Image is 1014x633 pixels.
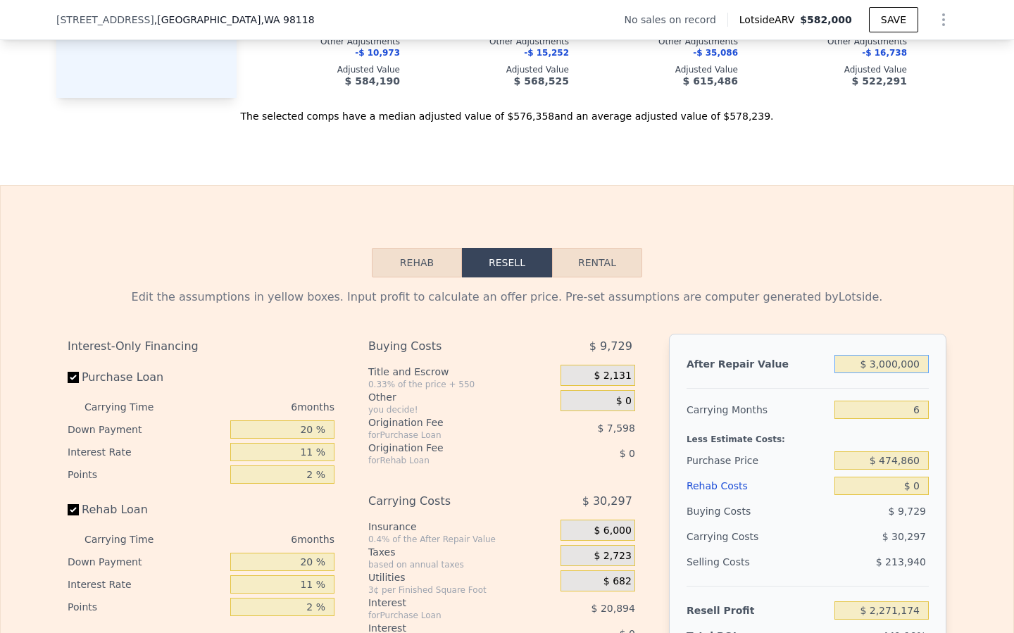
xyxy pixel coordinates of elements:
span: Lotside ARV [739,13,800,27]
div: Resell Profit [687,598,829,623]
span: $ 6,000 [594,525,631,537]
span: $ 2,131 [594,370,631,382]
div: Other Adjustments [760,36,907,47]
span: $ 9,729 [889,506,926,517]
span: $ 568,525 [514,75,569,87]
span: $ 213,940 [876,556,926,568]
span: [STREET_ADDRESS] [56,13,154,27]
div: Carrying Time [84,528,176,551]
div: for Rehab Loan [368,455,525,466]
button: Rental [552,248,642,277]
div: you decide! [368,404,555,415]
div: Down Payment [68,551,225,573]
div: Interest Rate [68,441,225,463]
span: $ 7,598 [597,422,634,434]
div: Rehab Costs [687,473,829,499]
div: Origination Fee [368,415,525,430]
button: SAVE [869,7,918,32]
div: based on annual taxes [368,559,555,570]
div: Selling Costs [687,549,829,575]
div: The selected comps have a median adjusted value of $576,358 and an average adjusted value of $578... [56,98,958,123]
span: $ 0 [616,395,632,408]
div: Other Adjustments [423,36,569,47]
div: Edit the assumptions in yellow boxes. Input profit to calculate an offer price. Pre-set assumptio... [68,289,946,306]
div: 6 months [182,528,334,551]
span: , WA 98118 [261,14,314,25]
div: Other Adjustments [254,36,400,47]
span: $ 9,729 [589,334,632,359]
span: -$ 16,738 [862,48,907,58]
label: Purchase Loan [68,365,225,390]
div: Purchase Price [687,448,829,473]
input: Purchase Loan [68,372,79,383]
span: $582,000 [800,14,852,25]
div: Adjusted Value [254,64,400,75]
div: Carrying Months [687,397,829,422]
div: Taxes [368,545,555,559]
div: 6 months [182,396,334,418]
div: After Repair Value [687,351,829,377]
div: Buying Costs [368,334,525,359]
span: $ 2,723 [594,550,631,563]
div: Insurance [368,520,555,534]
label: Rehab Loan [68,497,225,522]
div: Adjusted Value [591,64,738,75]
div: Adjusted Value [760,64,907,75]
span: -$ 35,086 [693,48,738,58]
div: Adjusted Value [423,64,569,75]
div: Origination Fee [368,441,525,455]
span: -$ 15,252 [524,48,569,58]
div: Interest Rate [68,573,225,596]
div: Carrying Costs [687,524,775,549]
div: Other [368,390,555,404]
span: $ 0 [620,448,635,459]
div: Other Adjustments [591,36,738,47]
div: for Purchase Loan [368,610,525,621]
div: Carrying Costs [368,489,525,514]
div: Down Payment [68,418,225,441]
span: $ 682 [603,575,632,588]
button: Show Options [930,6,958,34]
span: -$ 10,973 [355,48,400,58]
div: 3¢ per Finished Square Foot [368,584,555,596]
div: No sales on record [625,13,727,27]
div: Utilities [368,570,555,584]
div: Carrying Time [84,396,176,418]
div: Buying Costs [687,499,829,524]
span: $ 30,297 [882,531,926,542]
span: $ 30,297 [582,489,632,514]
span: $ 522,291 [852,75,907,87]
span: $ 584,190 [345,75,400,87]
div: Title and Escrow [368,365,555,379]
div: 0.33% of the price + 550 [368,379,555,390]
button: Rehab [372,248,462,277]
div: Less Estimate Costs: [687,422,929,448]
span: $ 615,486 [683,75,738,87]
button: Resell [462,248,552,277]
span: , [GEOGRAPHIC_DATA] [154,13,315,27]
div: Points [68,596,225,618]
span: $ 20,894 [591,603,635,614]
div: 0.4% of the After Repair Value [368,534,555,545]
div: Points [68,463,225,486]
div: Interest-Only Financing [68,334,334,359]
input: Rehab Loan [68,504,79,515]
div: for Purchase Loan [368,430,525,441]
div: Interest [368,596,525,610]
